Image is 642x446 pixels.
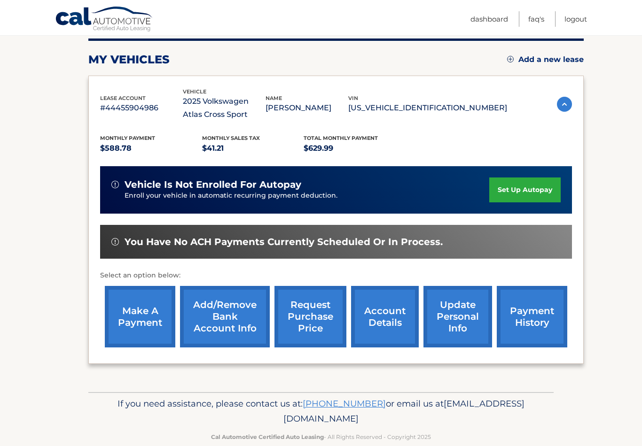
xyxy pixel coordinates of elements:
span: vehicle is not enrolled for autopay [125,179,301,191]
span: vehicle [183,88,206,95]
span: lease account [100,95,146,101]
img: alert-white.svg [111,238,119,246]
a: FAQ's [528,11,544,27]
img: add.svg [507,56,514,62]
p: $629.99 [304,142,406,155]
a: Add/Remove bank account info [180,286,270,347]
span: You have no ACH payments currently scheduled or in process. [125,236,443,248]
a: Cal Automotive [55,6,154,33]
span: Monthly Payment [100,135,155,141]
p: $41.21 [202,142,304,155]
a: Logout [564,11,587,27]
a: set up autopay [489,177,561,202]
p: [PERSON_NAME] [266,101,348,115]
p: 2025 Volkswagen Atlas Cross Sport [183,95,266,121]
p: - All Rights Reserved - Copyright 2025 [94,432,548,442]
a: update personal info [423,286,492,347]
p: #44455904986 [100,101,183,115]
a: make a payment [105,286,175,347]
p: Enroll your vehicle in automatic recurring payment deduction. [125,191,489,201]
span: Monthly sales Tax [202,135,260,141]
span: vin [348,95,358,101]
span: name [266,95,282,101]
strong: Cal Automotive Certified Auto Leasing [211,433,324,440]
img: accordion-active.svg [557,97,572,112]
a: Add a new lease [507,55,584,64]
img: alert-white.svg [111,181,119,188]
a: payment history [497,286,567,347]
h2: my vehicles [88,53,170,67]
a: [PHONE_NUMBER] [303,398,386,409]
p: If you need assistance, please contact us at: or email us at [94,396,548,426]
p: $588.78 [100,142,202,155]
a: Dashboard [470,11,508,27]
a: request purchase price [274,286,346,347]
span: [EMAIL_ADDRESS][DOMAIN_NAME] [283,398,525,424]
a: account details [351,286,419,347]
p: [US_VEHICLE_IDENTIFICATION_NUMBER] [348,101,507,115]
p: Select an option below: [100,270,572,281]
span: Total Monthly Payment [304,135,378,141]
